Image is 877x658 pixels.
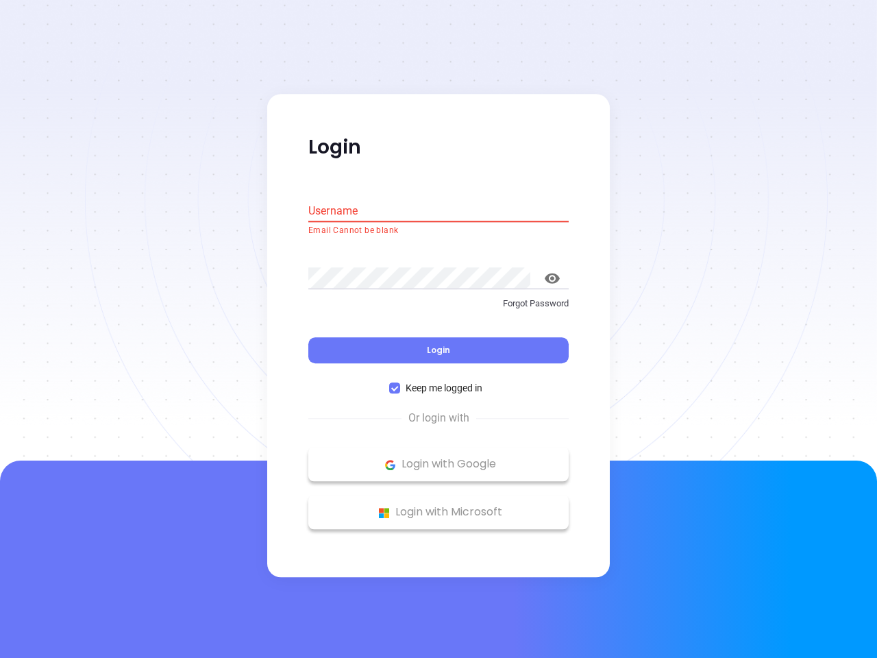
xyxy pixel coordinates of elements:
p: Email Cannot be blank [308,224,569,238]
img: Microsoft Logo [375,504,393,522]
button: toggle password visibility [536,262,569,295]
p: Login [308,135,569,160]
button: Login [308,338,569,364]
p: Forgot Password [308,297,569,310]
span: Login [427,345,450,356]
p: Login with Google [315,454,562,475]
button: Microsoft Logo Login with Microsoft [308,496,569,530]
a: Forgot Password [308,297,569,321]
span: Keep me logged in [400,381,488,396]
button: Google Logo Login with Google [308,448,569,482]
span: Or login with [402,411,476,427]
p: Login with Microsoft [315,502,562,523]
img: Google Logo [382,456,399,474]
